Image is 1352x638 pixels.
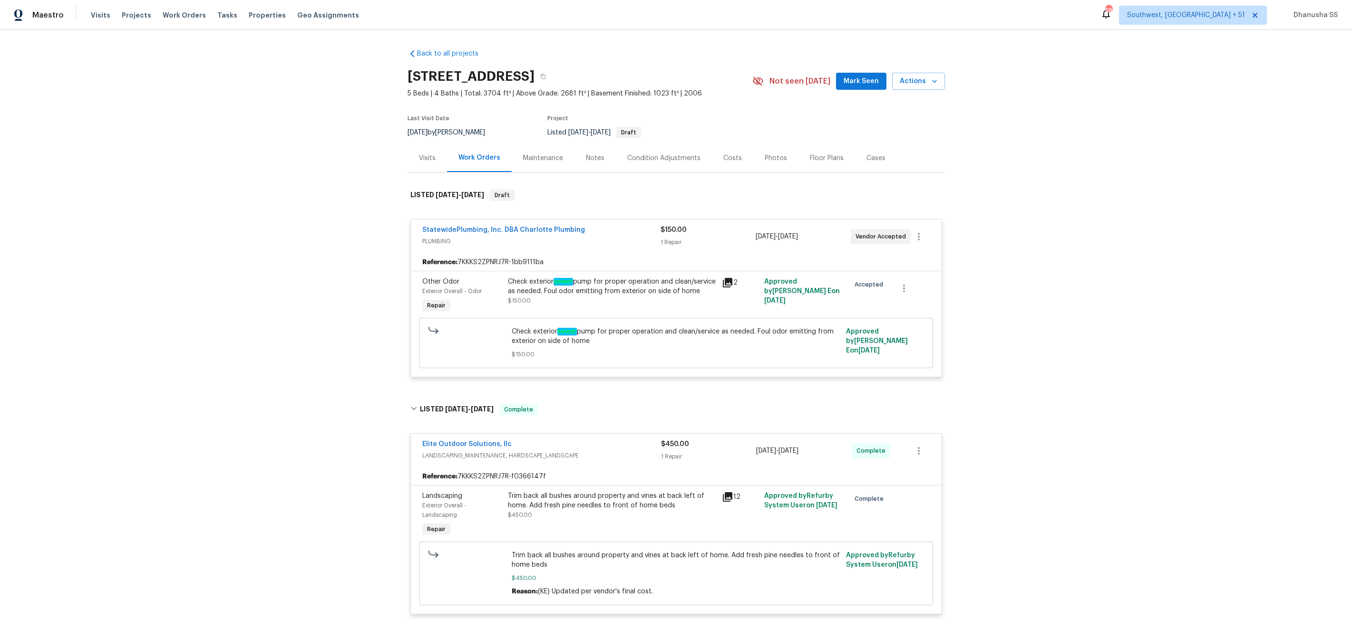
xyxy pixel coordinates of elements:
div: Notes [586,153,604,163]
div: Visits [419,153,436,163]
span: [DATE] [471,406,494,412]
b: Reference: [422,257,457,267]
span: Project [547,115,568,121]
span: $150.00 [512,350,840,359]
div: Maintenance [523,153,563,163]
span: [DATE] [591,129,611,136]
a: Elite Outdoor Solutions, llc [422,441,512,448]
h6: LISTED [410,190,484,201]
span: Exterior Overall - Odor [422,288,482,294]
span: Not seen [DATE] [769,76,830,86]
span: Repair [423,524,449,534]
span: 5 Beds | 4 Baths | Total: 3704 ft² | Above Grade: 2681 ft² | Basement Finished: 1023 ft² | 2006 [408,89,752,98]
span: [DATE] [858,347,880,354]
span: [DATE] [756,233,776,240]
span: Actions [900,76,937,87]
div: 12 [722,491,759,503]
span: (KE) Updated per vendor's final cost. [538,588,653,595]
div: Work Orders [458,153,500,162]
button: Actions [892,73,945,90]
div: LISTED [DATE]-[DATE]Draft [408,180,945,210]
span: [DATE] [436,191,458,198]
div: 1 Repair [661,452,757,461]
button: Copy Address [535,68,552,85]
span: Complete [855,494,887,504]
div: Trim back all bushes around property and vines at back left of home. Add fresh pine needles to fr... [508,491,716,510]
span: PLUMBING [422,237,661,246]
div: 7KKKS2ZPNRJ7R-f0366147f [411,468,942,485]
span: Approved by [PERSON_NAME] E on [764,278,840,304]
span: Draft [491,190,514,200]
span: Check exterior pump for proper operation and clean/service as needed. Foul odor emitting from ext... [512,327,840,346]
span: - [568,129,611,136]
span: - [436,191,484,198]
span: - [756,446,798,456]
span: LANDSCAPING_MAINTENANCE, HARDSCAPE_LANDSCAPE [422,451,661,460]
span: Mark Seen [844,76,879,87]
span: Work Orders [163,10,206,20]
div: Photos [765,153,787,163]
span: Southwest, [GEOGRAPHIC_DATA] + 51 [1127,10,1245,20]
span: Dhanusha SS [1290,10,1338,20]
div: by [PERSON_NAME] [408,127,496,138]
span: - [756,232,798,241]
span: - [445,406,494,412]
span: Complete [500,405,537,414]
div: Cases [866,153,885,163]
span: Projects [122,10,151,20]
span: Landscaping [422,493,462,499]
span: Approved by Refurby System User on [764,493,837,509]
h2: [STREET_ADDRESS] [408,72,535,81]
span: Listed [547,129,641,136]
span: Trim back all bushes around property and vines at back left of home. Add fresh pine needles to fr... [512,551,840,570]
span: [DATE] [461,191,484,198]
div: Floor Plans [810,153,844,163]
div: 584 [1105,6,1112,15]
span: Exterior Overall - Landscaping [422,503,467,518]
span: [DATE] [778,233,798,240]
span: [DATE] [568,129,588,136]
div: 1 Repair [661,238,756,247]
span: Accepted [855,280,887,289]
span: [DATE] [764,297,786,304]
h6: LISTED [420,404,494,415]
a: StatewidePlumbing, Inc. DBA Charlotte Plumbing [422,227,585,233]
span: Approved by [PERSON_NAME] E on [846,328,908,354]
span: [DATE] [816,502,837,509]
span: Properties [249,10,286,20]
span: Visits [91,10,110,20]
span: Complete [856,446,889,456]
em: sewer [557,328,577,335]
span: Approved by Refurby System User on [846,552,918,568]
span: Geo Assignments [297,10,359,20]
span: [DATE] [445,406,468,412]
span: Tasks [217,12,237,19]
span: [DATE] [778,448,798,454]
button: Mark Seen [836,73,886,90]
div: 7KKKS2ZPNRJ7R-1bb9111ba [411,254,942,271]
div: Costs [723,153,742,163]
span: $450.00 [508,512,532,518]
span: Maestro [32,10,64,20]
b: Reference: [422,472,457,481]
span: $450.00 [661,441,689,448]
div: 2 [722,277,759,288]
span: [DATE] [756,448,776,454]
a: Back to all projects [408,49,499,58]
span: $450.00 [512,573,840,583]
span: [DATE] [408,129,428,136]
span: Vendor Accepted [856,232,910,241]
span: [DATE] [896,562,918,568]
span: Repair [423,301,449,310]
span: Draft [617,130,640,135]
span: Last Visit Date [408,115,449,121]
em: sewer [554,278,573,286]
div: LISTED [DATE]-[DATE]Complete [408,394,945,425]
span: Other Odor [422,278,459,285]
div: Check exterior pump for proper operation and clean/service as needed. Foul odor emitting from ext... [508,277,716,296]
span: $150.00 [508,298,531,304]
span: Reason: [512,588,538,595]
div: Condition Adjustments [627,153,700,163]
span: $150.00 [661,227,687,233]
